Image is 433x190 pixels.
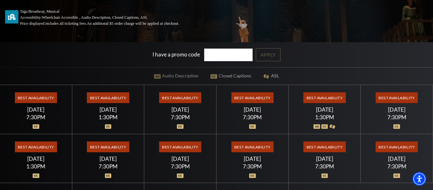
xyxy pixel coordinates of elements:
[303,92,346,103] span: Best Availability
[80,164,136,169] div: 7:30PM
[5,10,18,23] button: privacy banner
[376,92,418,103] span: Best Availability
[296,106,353,113] div: [DATE]
[152,164,209,169] div: 7:30PM
[152,106,209,113] div: [DATE]
[231,92,274,103] span: Best Availability
[159,92,201,103] span: Best Availability
[8,106,64,113] div: [DATE]
[152,115,209,120] div: 7:30PM
[20,9,194,15] p: Tags:
[152,51,200,57] label: I have a promo code
[80,155,136,162] div: [DATE]
[224,115,281,120] div: 7:30PM
[296,115,353,120] div: 1:30PM
[87,92,129,103] span: Best Availability
[224,155,281,162] div: [DATE]
[87,141,129,152] span: Best Availability
[159,141,201,152] span: Best Availability
[15,92,57,103] span: Best Availability
[8,115,64,120] div: 7:30PM
[80,106,136,113] div: [DATE]
[87,21,179,26] span: An additional $5 order charge will be applied at checkout.
[42,15,148,20] span: Wheelchair Accessible , Audio Description, Closed Captions, ASL
[296,155,353,162] div: [DATE]
[368,155,425,162] div: [DATE]
[15,141,57,152] span: Best Availability
[224,164,281,169] div: 7:30PM
[20,15,194,21] p: Accessibility:
[152,155,209,162] div: [DATE]
[20,21,194,27] p: Price displayed includes all ticketing fees.
[80,115,136,120] div: 1:30PM
[368,106,425,113] div: [DATE]
[368,164,425,169] div: 7:30PM
[368,115,425,120] div: 7:30PM
[231,141,274,152] span: Best Availability
[224,106,281,113] div: [DATE]
[8,164,64,169] div: 1:30PM
[303,141,346,152] span: Best Availability
[8,155,64,162] div: [DATE]
[29,9,59,14] span: Broadway, Musical
[376,141,418,152] span: Best Availability
[296,164,353,169] div: 7:30PM
[412,172,426,186] div: Accessibility Menu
